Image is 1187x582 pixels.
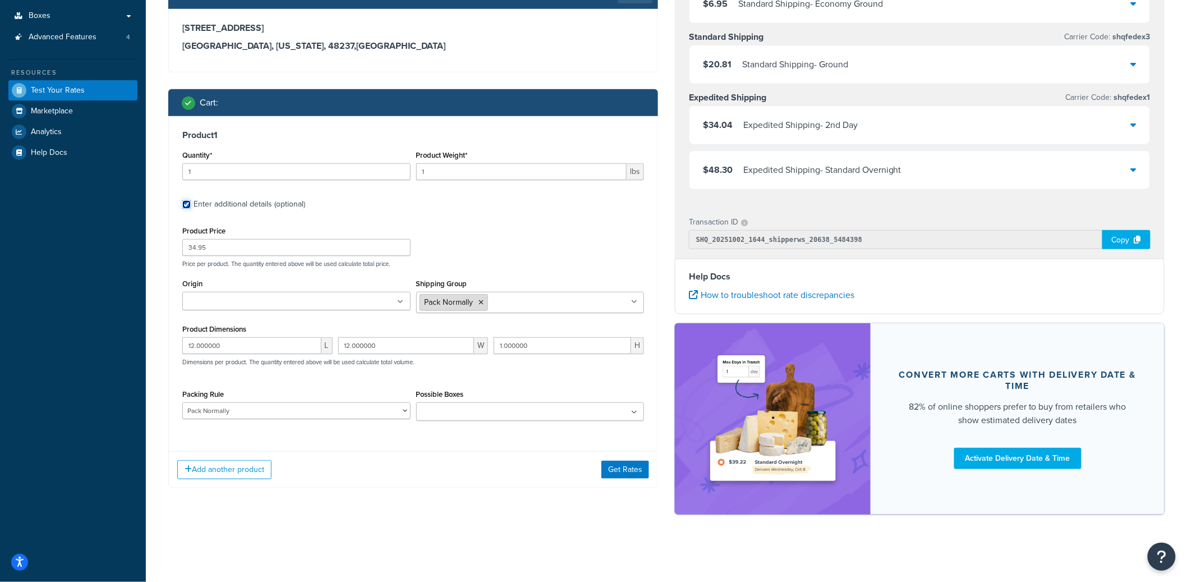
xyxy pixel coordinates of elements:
div: Resources [8,68,137,77]
span: L [321,337,333,354]
span: Analytics [31,127,62,137]
label: Origin [182,279,203,288]
input: 0 [182,163,411,180]
span: 4 [126,33,130,42]
label: Product Weight* [416,151,468,159]
button: Open Resource Center [1148,543,1176,571]
p: Transaction ID [689,214,738,230]
input: 0.00 [416,163,627,180]
h4: Help Docs [689,270,1151,283]
a: Boxes [8,6,137,26]
span: Pack Normally [425,296,473,308]
p: Carrier Code: [1065,29,1151,45]
label: Product Price [182,227,226,235]
span: shqfedex1 [1112,91,1151,103]
a: Test Your Rates [8,80,137,100]
label: Shipping Group [416,279,467,288]
label: Packing Rule [182,390,224,398]
p: Dimensions per product. The quantity entered above will be used calculate total volume. [180,358,415,366]
input: Enter additional details (optional) [182,200,191,209]
h3: [GEOGRAPHIC_DATA], [US_STATE], 48237 , [GEOGRAPHIC_DATA] [182,40,644,52]
div: Standard Shipping - Ground [742,57,848,72]
span: W [474,337,488,354]
h2: Cart : [200,98,218,108]
span: H [631,337,644,354]
li: Advanced Features [8,27,137,48]
a: Marketplace [8,101,137,121]
h3: [STREET_ADDRESS] [182,22,644,34]
button: Add another product [177,460,272,479]
h3: Standard Shipping [689,31,763,43]
label: Product Dimensions [182,325,246,333]
span: shqfedex3 [1111,31,1151,43]
div: Expedited Shipping - Standard Overnight [743,162,901,178]
a: Analytics [8,122,137,142]
a: Advanced Features4 [8,27,137,48]
span: $34.04 [703,118,733,131]
p: Price per product. The quantity entered above will be used calculate total price. [180,260,647,268]
span: Marketplace [31,107,73,116]
span: $20.81 [703,58,731,71]
div: Copy [1102,230,1151,249]
span: Help Docs [31,148,67,158]
span: Test Your Rates [31,86,85,95]
div: 82% of online shoppers prefer to buy from retailers who show estimated delivery dates [898,400,1138,427]
p: Carrier Code: [1066,90,1151,106]
a: Help Docs [8,143,137,163]
button: Get Rates [601,461,649,479]
a: Activate Delivery Date & Time [954,448,1082,469]
h3: Product 1 [182,130,644,141]
div: Enter additional details (optional) [194,196,305,212]
span: Boxes [29,11,50,21]
a: How to troubleshoot rate discrepancies [689,288,854,301]
span: lbs [627,163,644,180]
h3: Expedited Shipping [689,92,766,103]
label: Quantity* [182,151,212,159]
div: Expedited Shipping - 2nd Day [743,117,858,133]
img: feature-image-ddt-36eae7f7280da8017bfb280eaccd9c446f90b1fe08728e4019434db127062ab4.png [703,340,843,498]
label: Possible Boxes [416,390,464,398]
span: $48.30 [703,163,733,176]
span: Advanced Features [29,33,96,42]
div: Convert more carts with delivery date & time [898,369,1138,392]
